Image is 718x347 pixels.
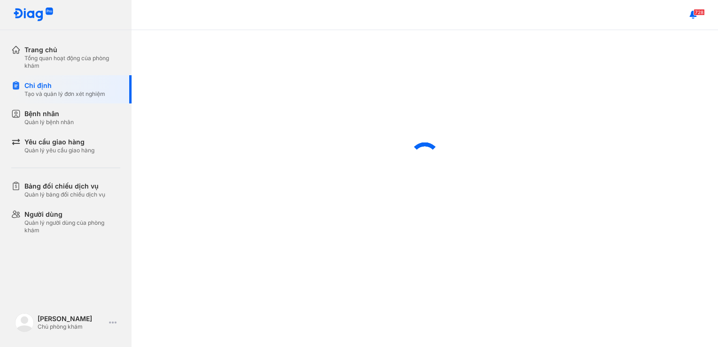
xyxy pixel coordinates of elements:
div: Tổng quan hoạt động của phòng khám [24,55,120,70]
div: Chủ phòng khám [38,323,105,331]
img: logo [15,313,34,332]
div: Yêu cầu giao hàng [24,137,94,147]
img: logo [13,8,54,22]
div: Chỉ định [24,81,105,90]
div: Quản lý yêu cầu giao hàng [24,147,94,154]
div: Bệnh nhân [24,109,74,118]
div: Trang chủ [24,45,120,55]
div: Quản lý bệnh nhân [24,118,74,126]
div: Tạo và quản lý đơn xét nghiệm [24,90,105,98]
div: [PERSON_NAME] [38,315,105,323]
div: Bảng đối chiếu dịch vụ [24,181,105,191]
div: Người dùng [24,210,120,219]
div: Quản lý người dùng của phòng khám [24,219,120,234]
div: Quản lý bảng đối chiếu dịch vụ [24,191,105,198]
span: 728 [694,9,705,16]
